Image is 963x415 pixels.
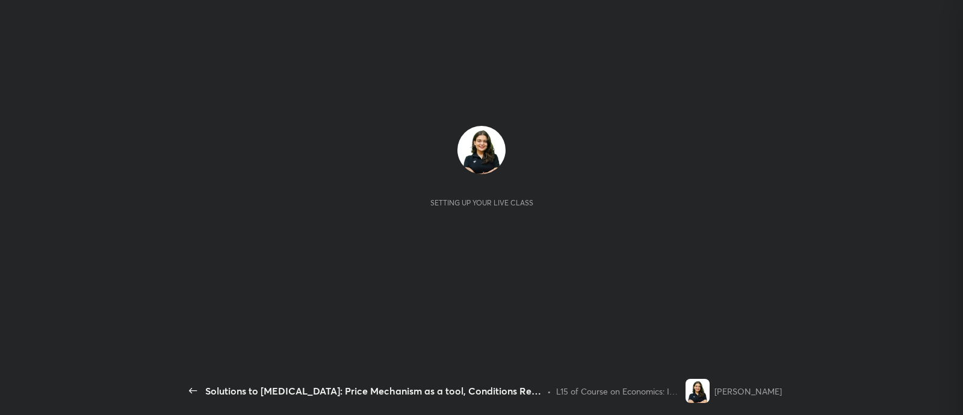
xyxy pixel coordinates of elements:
img: ac645958af6d470e9914617ce266d6ae.jpg [457,126,506,174]
img: ac645958af6d470e9914617ce266d6ae.jpg [686,379,710,403]
div: Setting up your live class [430,198,533,207]
div: Solutions to [MEDICAL_DATA]: Price Mechanism as a tool, Conditions Required [205,384,542,398]
div: • [547,385,551,398]
div: [PERSON_NAME] [714,385,782,398]
div: L15 of Course on Economics: ISC 11th [556,385,681,398]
